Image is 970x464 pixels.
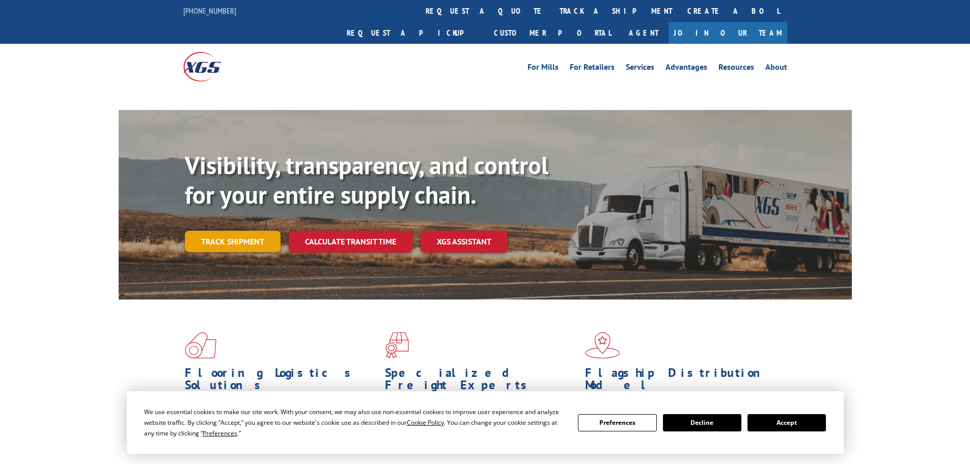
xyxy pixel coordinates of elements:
[626,63,654,74] a: Services
[339,22,486,44] a: Request a pickup
[585,367,778,396] h1: Flagship Distribution Model
[570,63,615,74] a: For Retailers
[183,6,236,16] a: [PHONE_NUMBER]
[144,406,566,439] div: We use essential cookies to make our site work. With your consent, we may also use non-essential ...
[203,429,237,438] span: Preferences
[185,367,377,396] h1: Flooring Logistics Solutions
[585,332,620,359] img: xgs-icon-flagship-distribution-model-red
[185,231,281,252] a: Track shipment
[185,149,548,210] b: Visibility, transparency, and control for your entire supply chain.
[185,332,216,359] img: xgs-icon-total-supply-chain-intelligence-red
[127,391,844,454] div: Cookie Consent Prompt
[289,231,412,253] a: Calculate transit time
[619,22,669,44] a: Agent
[666,63,707,74] a: Advantages
[578,414,656,431] button: Preferences
[765,63,787,74] a: About
[385,367,577,396] h1: Specialized Freight Experts
[663,414,741,431] button: Decline
[718,63,754,74] a: Resources
[421,231,508,253] a: XGS ASSISTANT
[669,22,787,44] a: Join Our Team
[486,22,619,44] a: Customer Portal
[385,332,409,359] img: xgs-icon-focused-on-flooring-red
[407,418,444,427] span: Cookie Policy
[528,63,559,74] a: For Mills
[747,414,826,431] button: Accept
